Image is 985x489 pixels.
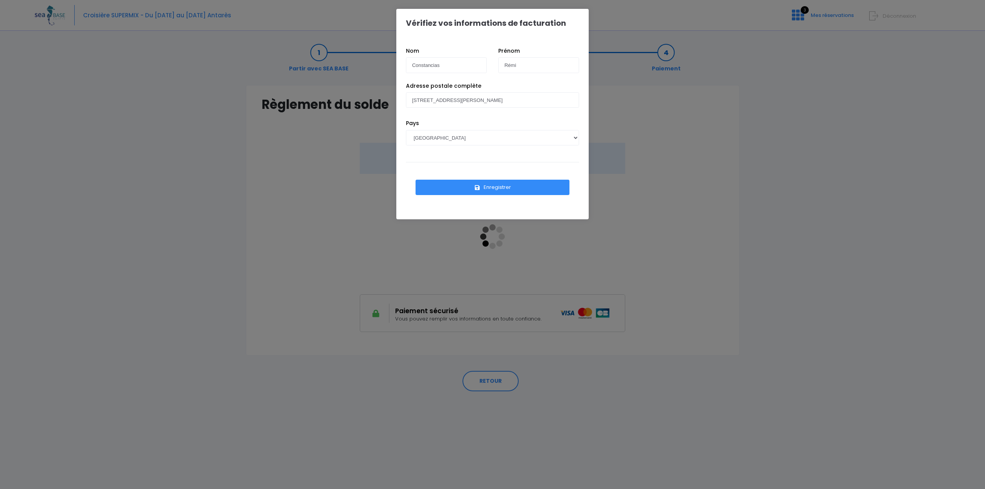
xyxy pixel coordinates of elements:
label: Prénom [498,47,520,55]
label: Adresse postale complète [406,82,481,90]
label: Nom [406,47,419,55]
h1: Vérifiez vos informations de facturation [406,18,566,28]
label: Pays [406,119,419,127]
button: Enregistrer [416,180,569,195]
